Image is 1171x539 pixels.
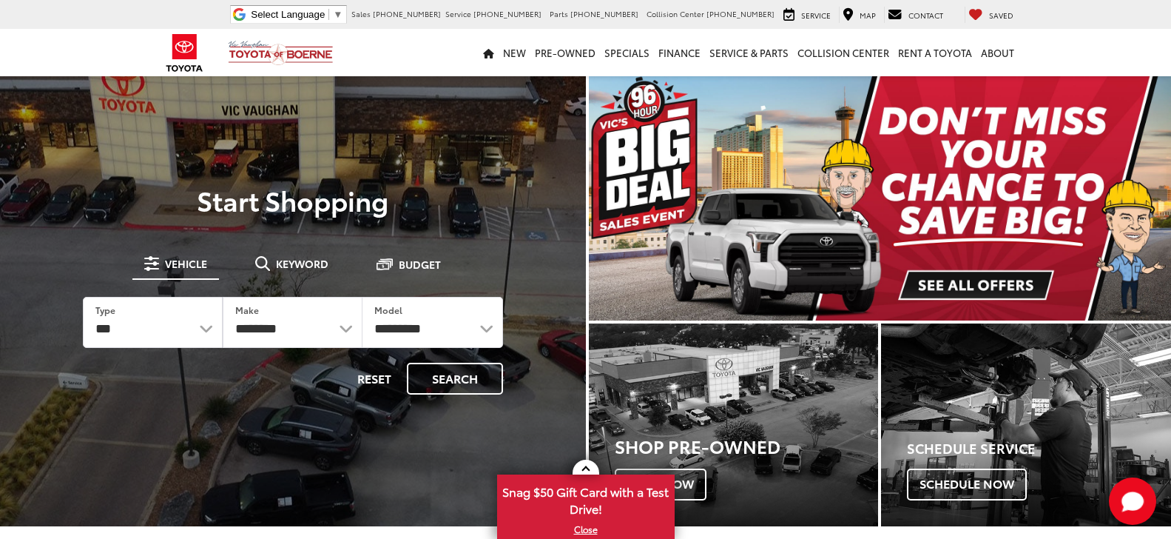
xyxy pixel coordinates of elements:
[473,8,541,19] span: [PHONE_NUMBER]
[589,324,879,526] a: Shop Pre-Owned Shop Now
[345,363,404,395] button: Reset
[654,29,705,76] a: Finance
[989,10,1013,21] span: Saved
[706,8,775,19] span: [PHONE_NUMBER]
[276,258,328,269] span: Keyword
[62,185,524,215] p: Start Shopping
[445,8,471,19] span: Service
[907,469,1027,500] span: Schedule Now
[351,8,371,19] span: Sales
[976,29,1019,76] a: About
[251,9,325,20] span: Select Language
[881,324,1171,526] a: Schedule Service Schedule Now
[374,304,402,316] label: Model
[407,363,503,395] button: Search
[95,304,115,316] label: Type
[600,29,654,76] a: Specials
[907,441,1171,456] h4: Schedule Service
[550,8,568,19] span: Parts
[839,7,880,23] a: Map
[1109,478,1156,525] button: Toggle Chat Window
[570,8,638,19] span: [PHONE_NUMBER]
[228,40,334,66] img: Vic Vaughan Toyota of Boerne
[530,29,600,76] a: Pre-Owned
[165,258,207,269] span: Vehicle
[1109,478,1156,525] svg: Start Chat
[373,8,441,19] span: [PHONE_NUMBER]
[157,29,212,77] img: Toyota
[589,324,879,526] div: Toyota
[235,304,259,316] label: Make
[251,9,342,20] a: Select Language​
[884,7,947,23] a: Contact
[499,476,673,521] span: Snag $50 Gift Card with a Test Drive!
[647,8,704,19] span: Collision Center
[499,29,530,76] a: New
[894,29,976,76] a: Rent a Toyota
[860,10,876,21] span: Map
[615,436,879,455] h3: Shop Pre-Owned
[908,10,943,21] span: Contact
[399,259,441,269] span: Budget
[881,324,1171,526] div: Toyota
[333,9,342,20] span: ▼
[965,7,1017,23] a: My Saved Vehicles
[780,7,834,23] a: Service
[801,10,831,21] span: Service
[479,29,499,76] a: Home
[705,29,793,76] a: Service & Parts: Opens in a new tab
[793,29,894,76] a: Collision Center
